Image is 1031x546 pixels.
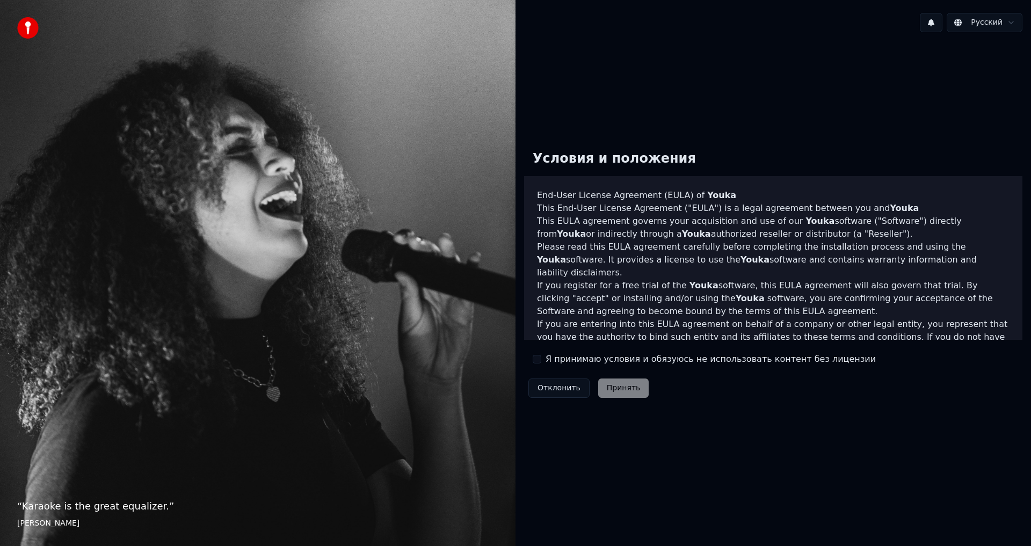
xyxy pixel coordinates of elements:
[736,293,765,303] span: Youka
[537,241,1010,279] p: Please read this EULA agreement carefully before completing the installation process and using th...
[546,353,876,366] label: Я принимаю условия и обязуюсь не использовать контент без лицензии
[537,202,1010,215] p: This End-User License Agreement ("EULA") is a legal agreement between you and
[524,142,705,176] div: Условия и положения
[890,203,919,213] span: Youka
[17,499,498,514] p: “ Karaoke is the great equalizer. ”
[805,216,834,226] span: Youka
[537,215,1010,241] p: This EULA agreement governs your acquisition and use of our software ("Software") directly from o...
[17,518,498,529] footer: [PERSON_NAME]
[682,229,711,239] span: Youka
[557,229,586,239] span: Youka
[528,378,590,398] button: Отклонить
[740,254,769,265] span: Youka
[537,254,566,265] span: Youka
[17,17,39,39] img: youka
[537,279,1010,318] p: If you register for a free trial of the software, this EULA agreement will also govern that trial...
[537,318,1010,369] p: If you are entering into this EULA agreement on behalf of a company or other legal entity, you re...
[689,280,718,290] span: Youka
[707,190,736,200] span: Youka
[537,189,1010,202] h3: End-User License Agreement (EULA) of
